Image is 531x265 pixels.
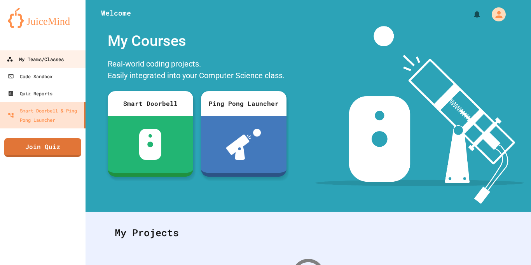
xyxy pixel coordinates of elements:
[104,26,290,56] div: My Courses
[484,5,508,23] div: My Account
[107,218,510,248] div: My Projects
[139,129,161,160] img: sdb-white.svg
[7,54,64,64] div: My Teams/Classes
[8,89,52,98] div: Quiz Reports
[458,8,484,21] div: My Notifications
[8,8,78,28] img: logo-orange.svg
[226,129,261,160] img: ppl-with-ball.png
[315,26,524,204] img: banner-image-my-projects.png
[8,106,81,125] div: Smart Doorbell & Ping Pong Launcher
[201,91,286,116] div: Ping Pong Launcher
[108,91,193,116] div: Smart Doorbell
[104,56,290,85] div: Real-world coding projects. Easily integrated into your Computer Science class.
[8,72,52,81] div: Code Sandbox
[4,138,81,157] a: Join Quiz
